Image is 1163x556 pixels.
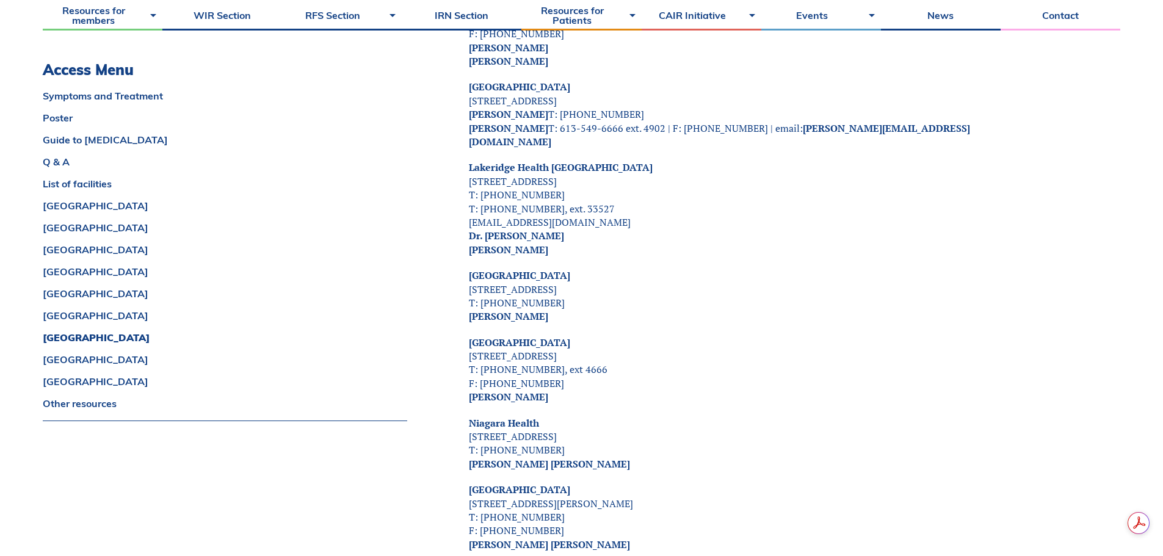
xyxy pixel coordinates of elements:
[43,157,407,167] a: Q & A
[43,267,407,276] a: [GEOGRAPHIC_DATA]
[43,113,407,123] a: Poster
[469,121,970,148] a: [PERSON_NAME][EMAIL_ADDRESS][DOMAIN_NAME]
[469,483,570,496] a: [GEOGRAPHIC_DATA]
[469,121,548,135] strong: [PERSON_NAME]
[43,399,407,408] a: Other resources
[469,80,570,93] a: [GEOGRAPHIC_DATA]
[469,269,570,282] a: [GEOGRAPHIC_DATA]
[43,201,407,211] a: [GEOGRAPHIC_DATA]
[469,336,570,349] a: [GEOGRAPHIC_DATA]
[43,245,407,255] a: [GEOGRAPHIC_DATA]
[43,355,407,364] a: [GEOGRAPHIC_DATA]
[469,457,630,471] strong: [PERSON_NAME] [PERSON_NAME]
[469,309,548,323] strong: [PERSON_NAME]
[469,390,548,403] strong: [PERSON_NAME]
[469,483,1029,551] p: [STREET_ADDRESS][PERSON_NAME] T: [PHONE_NUMBER] F: [PHONE_NUMBER]
[469,54,548,68] strong: [PERSON_NAME]
[43,311,407,320] a: [GEOGRAPHIC_DATA]
[43,289,407,298] a: [GEOGRAPHIC_DATA]
[469,161,653,174] a: Lakeridge Health [GEOGRAPHIC_DATA]
[469,229,564,256] strong: Dr. [PERSON_NAME] [PERSON_NAME]
[469,80,1029,148] p: [STREET_ADDRESS] T: [PHONE_NUMBER] T: 613-549-6666 ext. 4902 | F: [PHONE_NUMBER] | email:
[469,416,1029,471] p: [STREET_ADDRESS] T: [PHONE_NUMBER]
[43,91,407,101] a: Symptoms and Treatment
[469,538,630,551] strong: [PERSON_NAME] [PERSON_NAME]
[43,223,407,233] a: [GEOGRAPHIC_DATA]
[43,61,407,79] h3: Access Menu
[43,377,407,386] a: [GEOGRAPHIC_DATA]
[469,269,1029,323] p: [STREET_ADDRESS] T: [PHONE_NUMBER]
[469,416,539,430] a: Niagara Health
[469,41,548,54] strong: [PERSON_NAME]
[43,333,407,342] a: [GEOGRAPHIC_DATA]
[43,135,407,145] a: Guide to [MEDICAL_DATA]
[43,179,407,189] a: List of facilities
[469,107,548,121] strong: [PERSON_NAME]
[469,336,1029,404] p: [STREET_ADDRESS] T: [PHONE_NUMBER], ext 4666 F: [PHONE_NUMBER]
[469,161,1029,256] p: [STREET_ADDRESS] T: [PHONE_NUMBER] T: [PHONE_NUMBER], ext. 33527 [EMAIL_ADDRESS][DOMAIN_NAME]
